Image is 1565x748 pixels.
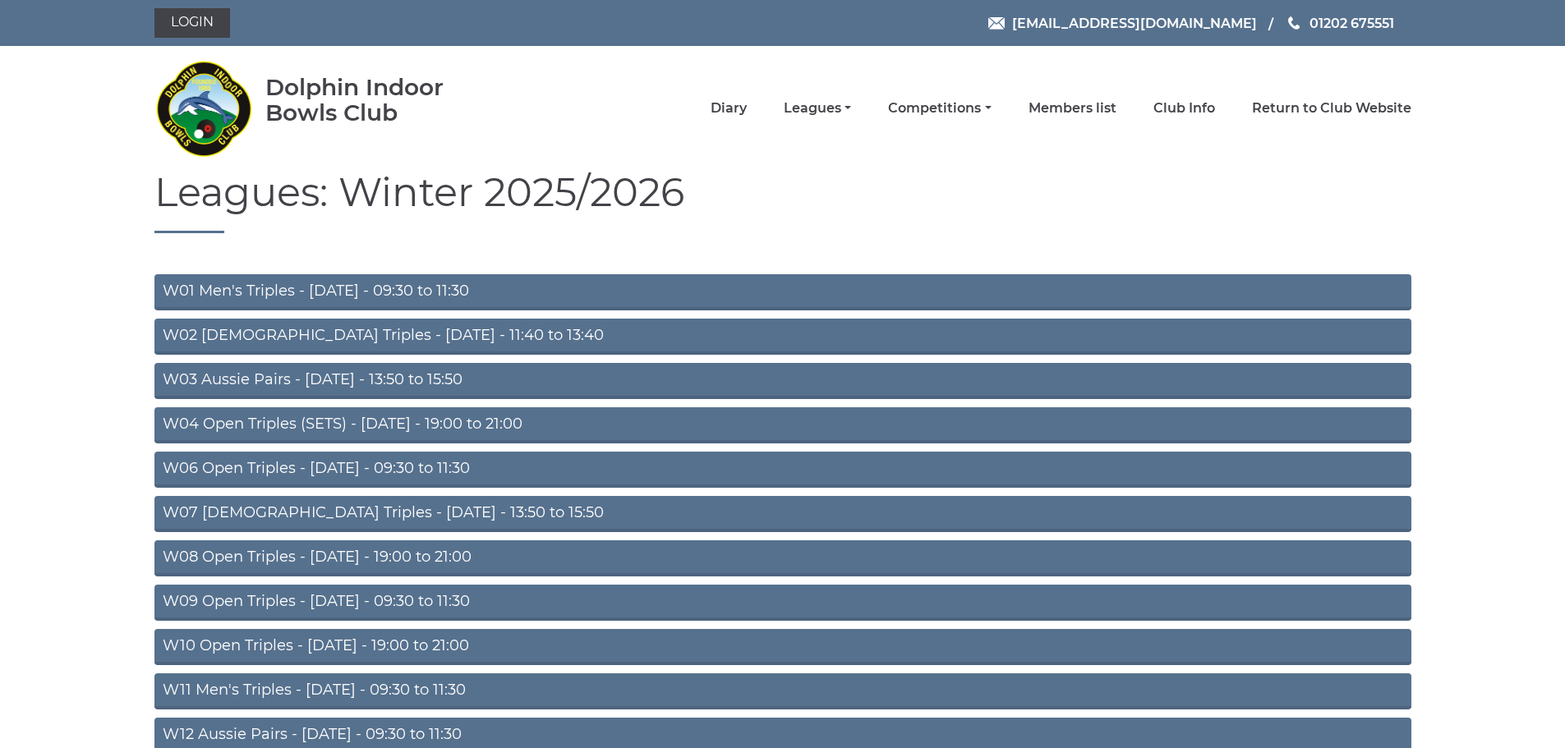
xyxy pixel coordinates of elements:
[154,452,1411,488] a: W06 Open Triples - [DATE] - 09:30 to 11:30
[1288,16,1300,30] img: Phone us
[154,51,253,166] img: Dolphin Indoor Bowls Club
[711,99,747,117] a: Diary
[988,17,1005,30] img: Email
[1286,13,1394,34] a: Phone us 01202 675551
[1310,15,1394,30] span: 01202 675551
[1029,99,1116,117] a: Members list
[154,540,1411,576] a: W08 Open Triples - [DATE] - 19:00 to 21:00
[265,75,496,126] div: Dolphin Indoor Bowls Club
[154,171,1411,233] h1: Leagues: Winter 2025/2026
[154,407,1411,443] a: W04 Open Triples (SETS) - [DATE] - 19:00 to 21:00
[154,274,1411,310] a: W01 Men's Triples - [DATE] - 09:30 to 11:30
[784,99,851,117] a: Leagues
[1012,15,1257,30] span: [EMAIL_ADDRESS][DOMAIN_NAME]
[154,629,1411,665] a: W10 Open Triples - [DATE] - 19:00 to 21:00
[154,585,1411,621] a: W09 Open Triples - [DATE] - 09:30 to 11:30
[1153,99,1215,117] a: Club Info
[154,363,1411,399] a: W03 Aussie Pairs - [DATE] - 13:50 to 15:50
[888,99,991,117] a: Competitions
[154,496,1411,532] a: W07 [DEMOGRAPHIC_DATA] Triples - [DATE] - 13:50 to 15:50
[988,13,1257,34] a: Email [EMAIL_ADDRESS][DOMAIN_NAME]
[154,8,230,38] a: Login
[154,673,1411,709] a: W11 Men's Triples - [DATE] - 09:30 to 11:30
[154,319,1411,355] a: W02 [DEMOGRAPHIC_DATA] Triples - [DATE] - 11:40 to 13:40
[1252,99,1411,117] a: Return to Club Website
